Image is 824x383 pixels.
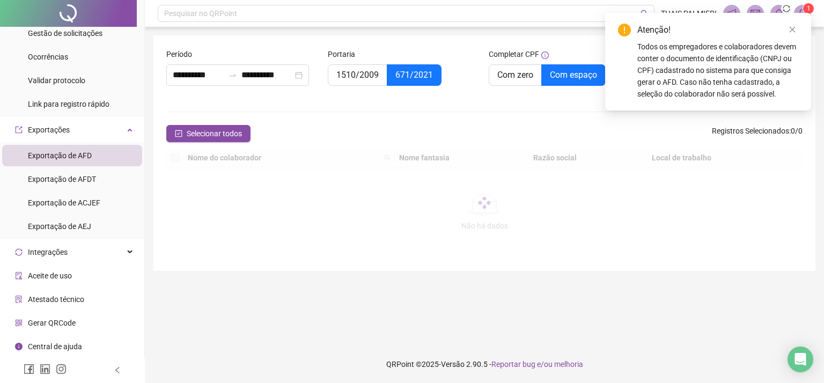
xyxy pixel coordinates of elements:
[15,343,23,350] span: info-circle
[28,126,70,134] span: Exportações
[28,222,91,231] span: Exportação de AEJ
[28,29,102,38] span: Gestão de solicitações
[28,271,72,280] span: Aceite de uso
[789,26,796,33] span: close
[24,364,34,374] span: facebook
[788,347,813,372] div: Open Intercom Messenger
[28,248,68,256] span: Integrações
[229,71,237,79] span: swap-right
[641,10,649,18] span: search
[712,127,789,135] span: Registros Selecionados
[712,125,803,142] span: : 0 / 0
[145,345,824,383] footer: QRPoint © 2025 - 2.90.5 -
[541,51,549,59] span: info-circle
[28,342,82,351] span: Central de ajuda
[491,360,583,369] span: Reportar bug e/ou melhoria
[15,319,23,327] span: qrcode
[786,24,798,35] a: Close
[807,5,811,12] span: 1
[497,70,533,80] span: Com zero
[40,364,50,374] span: linkedin
[166,48,192,60] span: Período
[781,3,792,14] span: sync
[28,295,84,304] span: Atestado técnico
[441,360,465,369] span: Versão
[28,175,96,183] span: Exportação de AFDT
[637,24,798,36] div: Atenção!
[637,41,798,100] div: Todos os empregadores e colaboradores devem conter o documento de identificação (CNPJ ou CPF) cad...
[175,130,182,137] span: check-square
[28,53,68,61] span: Ocorrências
[15,126,23,134] span: export
[28,100,109,108] span: Link para registro rápido
[166,125,251,142] button: Selecionar todos
[28,198,100,207] span: Exportação de ACJEF
[774,9,784,18] span: bell
[15,248,23,256] span: sync
[114,366,121,374] span: left
[28,319,76,327] span: Gerar QRCode
[751,9,760,18] span: mail
[489,48,539,60] span: Completar CPF
[56,364,67,374] span: instagram
[229,71,237,79] span: to
[727,9,737,18] span: notification
[395,70,433,80] span: 671/2021
[28,151,92,160] span: Exportação de AFD
[15,272,23,279] span: audit
[28,76,85,85] span: Validar protocolo
[803,3,814,14] sup: Atualize o seu contato no menu Meus Dados
[661,8,717,19] span: THAIS PALMIERI
[794,5,811,21] img: 91134
[550,70,597,80] span: Com espaço
[336,70,379,80] span: 1510/2009
[328,48,355,60] span: Portaria
[618,24,631,36] span: exclamation-circle
[15,296,23,303] span: solution
[187,128,242,139] span: Selecionar todos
